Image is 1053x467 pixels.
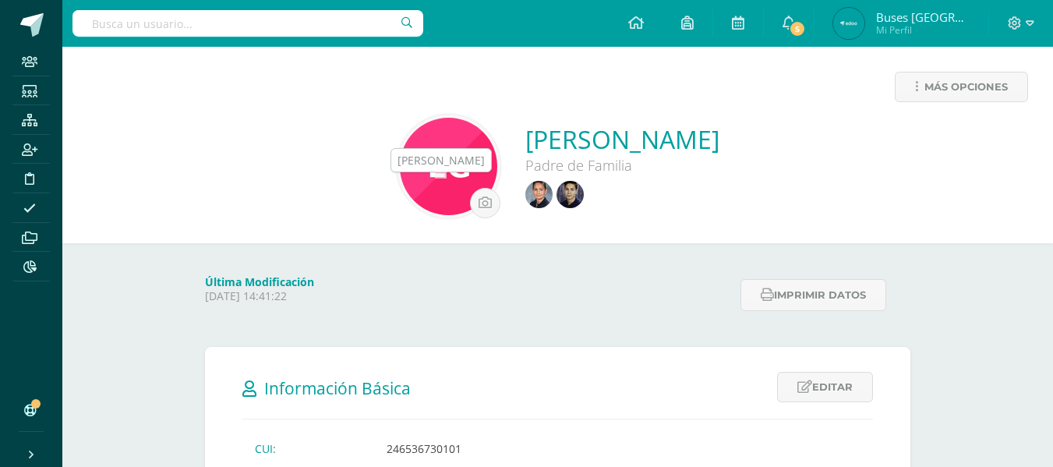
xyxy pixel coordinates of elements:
img: a75ba0894b181935a35a647c4e10f0c2.png [557,181,584,208]
span: Más opciones [924,73,1008,101]
h4: Última Modificación [205,274,731,289]
img: 98de2ff18c643df1bd823fcbaa238bfa.png [400,118,497,215]
span: Información Básica [264,377,411,399]
a: Editar [777,372,873,402]
input: Busca un usuario... [72,10,423,37]
span: 5 [789,20,806,37]
img: 8ac0c34733eb689ccb00f690b37bac05.png [525,181,553,208]
td: 246536730101 [374,435,874,462]
span: Mi Perfil [876,23,970,37]
p: [DATE] 14:41:22 [205,289,731,303]
a: [PERSON_NAME] [525,122,719,156]
button: Imprimir datos [740,279,886,311]
img: fc6c33b0aa045aa3213aba2fdb094e39.png [833,8,864,39]
td: CUI: [242,435,374,462]
div: [PERSON_NAME] [398,153,485,168]
div: Padre de Familia [525,156,719,175]
span: Buses [GEOGRAPHIC_DATA] [876,9,970,25]
a: Más opciones [895,72,1028,102]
